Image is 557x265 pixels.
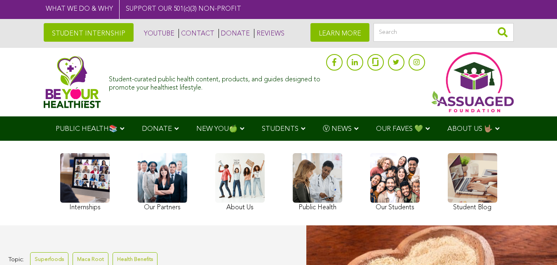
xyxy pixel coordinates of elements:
span: PUBLIC HEALTH📚 [56,125,118,132]
span: Ⓥ NEWS [323,125,352,132]
img: Assuaged App [431,52,514,112]
span: NEW YOU🍏 [196,125,237,132]
a: CONTACT [179,29,214,38]
div: Navigation Menu [44,116,514,141]
span: ABOUT US 🤟🏽 [447,125,493,132]
div: Student-curated public health content, products, and guides designed to promote your healthiest l... [109,72,322,92]
a: STUDENT INTERNSHIP [44,23,134,42]
a: LEARN MORE [310,23,369,42]
a: REVIEWS [254,29,284,38]
span: DONATE [142,125,172,132]
a: YOUTUBE [142,29,174,38]
span: STUDENTS [262,125,298,132]
img: Assuaged [44,56,101,108]
span: OUR FAVES 💚 [376,125,423,132]
a: DONATE [219,29,250,38]
input: Search [374,23,514,42]
img: glassdoor [372,58,378,66]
